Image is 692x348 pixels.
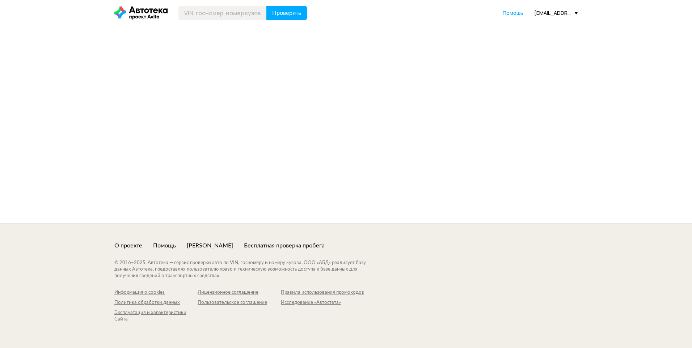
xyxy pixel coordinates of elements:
[272,10,301,16] span: Проверить
[534,9,578,16] div: [EMAIL_ADDRESS][DOMAIN_NAME]
[153,242,176,250] a: Помощь
[244,242,325,250] a: Бесплатная проверка пробега
[266,6,307,20] button: Проверить
[114,260,380,279] div: © 2016– 2025 . Автотека — сервис проверки авто по VIN, госномеру и номеру кузова. ООО «АБД» реали...
[114,310,198,323] a: Эксплуатация и характеристики Сайта
[178,6,267,20] input: VIN, госномер, номер кузова
[281,289,364,296] a: Правила использования промокодов
[503,9,523,16] span: Помощь
[198,289,281,296] a: Лицензионное соглашение
[114,289,198,296] a: Информация о cookies
[198,300,281,306] a: Пользовательское соглашение
[114,242,142,250] a: О проекте
[281,300,364,306] a: Исследование «Автостата»
[503,9,523,17] a: Помощь
[114,300,198,306] a: Политика обработки данных
[187,242,233,250] a: [PERSON_NAME]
